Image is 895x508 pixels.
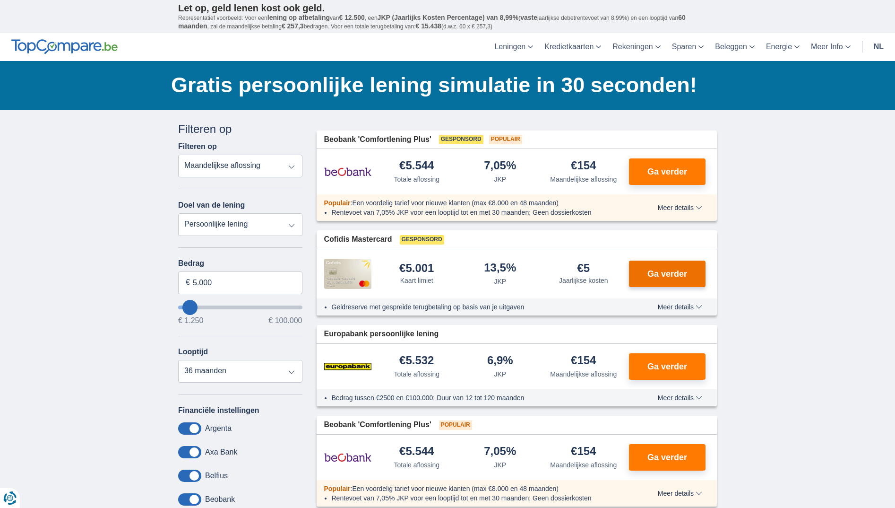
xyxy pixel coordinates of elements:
[607,33,666,61] a: Rekeningen
[439,420,472,430] span: Populair
[658,394,702,401] span: Meer details
[324,485,351,492] span: Populair
[268,317,302,324] span: € 100.000
[171,70,717,100] h1: Gratis persoonlijke lening simulatie in 30 seconden!
[332,393,623,403] li: Bedrag tussen €2500 en €100.000; Duur van 12 tot 120 maanden
[324,329,439,340] span: Europabank persoonlijke lening
[494,369,506,379] div: JKP
[629,158,706,185] button: Ga verder
[352,199,559,207] span: Een voordelig tarief voor nieuwe klanten (max €8.000 en 48 maanden)
[324,259,371,289] img: product.pl.alt Cofidis CC
[178,306,302,309] input: wantToBorrow
[394,369,439,379] div: Totale aflossing
[399,446,434,458] div: €5.544
[439,135,483,144] span: Gesponsord
[324,446,371,469] img: product.pl.alt Beobank
[178,201,245,210] label: Doel van de lening
[658,490,702,497] span: Meer details
[487,355,513,368] div: 6,9%
[400,276,433,285] div: Kaart limiet
[399,355,434,368] div: €5.532
[550,460,617,470] div: Maandelijkse aflossing
[651,490,709,497] button: Meer details
[647,270,687,278] span: Ga verder
[658,304,702,310] span: Meer details
[332,208,623,217] li: Rentevoet van 7,05% JKP voor een looptijd tot en met 30 maanden; Geen dossierkosten
[539,33,607,61] a: Kredietkaarten
[11,39,118,54] img: TopCompare
[760,33,805,61] a: Energie
[658,204,702,211] span: Meer details
[178,14,717,31] p: Representatief voorbeeld: Voor een van , een ( jaarlijkse debetrentevoet van 8,99%) en een loopti...
[494,277,506,286] div: JKP
[178,406,259,415] label: Financiële instellingen
[378,14,519,21] span: JKP (Jaarlijks Kosten Percentage) van 8,99%
[267,14,330,21] span: lening op afbetaling
[399,263,434,274] div: €5.001
[489,135,522,144] span: Populair
[415,22,441,30] span: € 15.438
[629,261,706,287] button: Ga verder
[571,160,596,173] div: €154
[339,14,365,21] span: € 12.500
[332,493,623,503] li: Rentevoet van 7,05% JKP voor een looptijd tot en met 30 maanden; Geen dossierkosten
[647,453,687,462] span: Ga verder
[484,160,516,173] div: 7,05%
[484,446,516,458] div: 7,05%
[868,33,889,61] a: nl
[352,485,559,492] span: Een voordelig tarief voor nieuwe klanten (max €8.000 en 48 maanden)
[484,262,516,275] div: 13,5%
[178,142,217,151] label: Filteren op
[282,22,304,30] span: € 257,3
[205,495,235,504] label: Beobank
[550,369,617,379] div: Maandelijkse aflossing
[205,448,237,456] label: Axa Bank
[629,353,706,380] button: Ga verder
[394,175,439,184] div: Totale aflossing
[324,160,371,184] img: product.pl.alt Beobank
[571,446,596,458] div: €154
[324,420,431,430] span: Beobank 'Comfortlening Plus'
[651,303,709,311] button: Meer details
[178,317,203,324] span: € 1.250
[550,175,617,184] div: Maandelijkse aflossing
[709,33,760,61] a: Beleggen
[205,424,232,433] label: Argenta
[400,235,444,245] span: Gesponsord
[186,277,190,288] span: €
[205,472,228,480] label: Belfius
[577,263,590,274] div: €5
[178,348,208,356] label: Looptijd
[317,484,631,493] div: :
[178,259,302,268] label: Bedrag
[494,460,506,470] div: JKP
[666,33,710,61] a: Sparen
[178,14,686,30] span: 60 maanden
[647,362,687,371] span: Ga verder
[629,444,706,471] button: Ga verder
[178,2,717,14] p: Let op, geld lenen kost ook geld.
[647,167,687,176] span: Ga verder
[559,276,608,285] div: Jaarlijkse kosten
[520,14,537,21] span: vaste
[651,394,709,402] button: Meer details
[324,234,392,245] span: Cofidis Mastercard
[317,198,631,208] div: :
[805,33,856,61] a: Meer Info
[399,160,434,173] div: €5.544
[332,302,623,312] li: Geldreserve met gespreide terugbetaling op basis van je uitgaven
[651,204,709,211] button: Meer details
[494,175,506,184] div: JKP
[489,33,539,61] a: Leningen
[324,355,371,378] img: product.pl.alt Europabank
[324,199,351,207] span: Populair
[571,355,596,368] div: €154
[178,121,302,137] div: Filteren op
[394,460,439,470] div: Totale aflossing
[324,134,431,145] span: Beobank 'Comfortlening Plus'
